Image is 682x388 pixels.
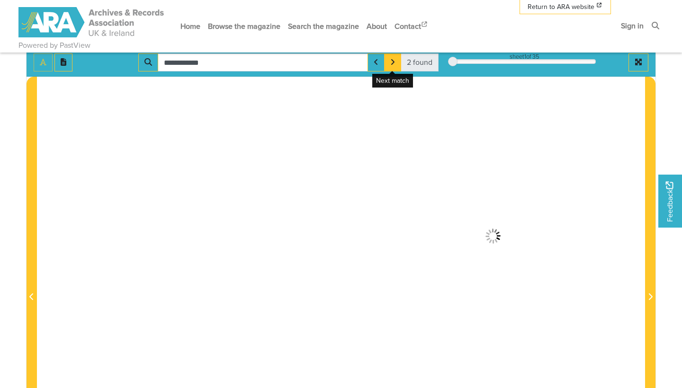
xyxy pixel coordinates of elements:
[363,14,391,39] a: About
[34,53,53,71] button: Toggle text selection (Alt+T)
[18,7,165,37] img: ARA - ARC Magazine | Powered by PastView
[617,13,647,38] a: Sign in
[384,53,401,71] button: Next Match
[391,14,432,39] a: Contact
[664,182,675,222] span: Feedback
[177,14,204,39] a: Home
[54,53,72,71] button: Open transcription window
[628,53,648,71] button: Full screen mode
[368,53,385,71] button: Previous Match
[18,40,90,51] a: Powered by PastView
[138,53,158,71] button: Search
[158,53,368,71] input: Search for
[372,74,413,88] div: Next match
[204,14,284,39] a: Browse the magazine
[658,175,682,228] a: Would you like to provide feedback?
[18,2,165,43] a: ARA - ARC Magazine | Powered by PastView logo
[401,53,439,71] span: 2 found
[528,2,594,12] span: Return to ARA website
[284,14,363,39] a: Search the magazine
